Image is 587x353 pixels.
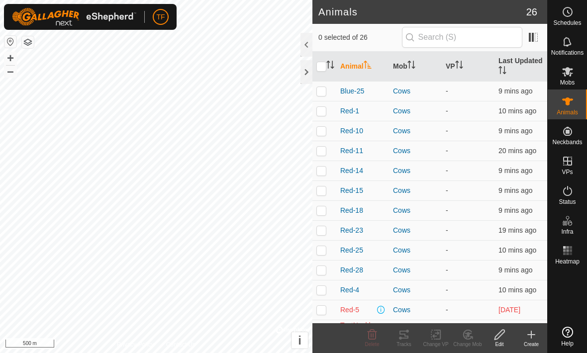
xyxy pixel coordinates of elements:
p-sorticon: Activate to sort [498,68,506,76]
span: VPs [562,169,573,175]
span: Red-18 [340,205,363,216]
span: Red-5 [340,305,359,315]
app-display-virtual-paddock-transition: - [446,306,448,314]
span: 18 Aug 2025 at 6:52 pm [498,246,536,254]
span: Status [559,199,576,205]
span: 18 Aug 2025 at 6:52 pm [498,167,532,175]
th: Mob [389,52,442,82]
span: 18 Aug 2025 at 6:52 pm [498,87,532,95]
span: Red-4 [340,285,359,295]
app-display-virtual-paddock-transition: - [446,206,448,214]
div: Cows [393,305,438,315]
span: Help [561,341,574,347]
app-display-virtual-paddock-transition: - [446,147,448,155]
span: Infra [561,229,573,235]
p-sorticon: Activate to sort [407,62,415,70]
span: Neckbands [552,139,582,145]
div: Cows [393,205,438,216]
th: Last Updated [494,52,547,82]
span: Animals [557,109,578,115]
input: Search (S) [402,27,522,48]
a: Help [548,323,587,351]
app-display-virtual-paddock-transition: - [446,127,448,135]
span: Red-1 [340,106,359,116]
span: 0 selected of 26 [318,32,402,43]
span: Mobs [560,80,575,86]
app-display-virtual-paddock-transition: - [446,107,448,115]
span: 18 Aug 2025 at 6:52 pm [498,266,532,274]
button: Map Layers [22,36,34,48]
button: + [4,52,16,64]
div: Change VP [420,341,452,348]
span: 18 Aug 2025 at 6:52 pm [498,127,532,135]
p-sorticon: Activate to sort [326,62,334,70]
a: Privacy Policy [117,340,154,349]
span: 18 Aug 2025 at 6:52 pm [498,206,532,214]
div: Edit [484,341,515,348]
span: Red-25 [340,245,363,256]
span: Red-10 [340,126,363,136]
th: Animal [336,52,389,82]
span: Schedules [553,20,581,26]
button: Reset Map [4,36,16,48]
span: TF [156,12,165,22]
div: Cows [393,225,438,236]
span: Heatmap [555,259,580,265]
p-sorticon: Activate to sort [364,62,372,70]
span: 18 Aug 2025 at 6:42 pm [498,147,536,155]
span: i [298,334,301,347]
div: Cows [393,166,438,176]
span: 15 Aug 2025 at 5:12 pm [498,306,520,314]
span: 18 Aug 2025 at 6:52 pm [498,286,536,294]
span: 26 [526,4,537,19]
span: 18 Aug 2025 at 6:42 pm [498,226,536,234]
app-display-virtual-paddock-transition: - [446,87,448,95]
app-display-virtual-paddock-transition: - [446,286,448,294]
span: Red-11 [340,146,363,156]
div: Cows [393,245,438,256]
div: Cows [393,285,438,295]
div: Tracks [388,341,420,348]
th: VP [442,52,494,82]
div: Cows [393,126,438,136]
span: TestNeckband [340,320,375,341]
span: Delete [365,342,380,347]
span: Blue-25 [340,86,364,96]
span: 18 Aug 2025 at 6:52 pm [498,107,536,115]
span: Red-15 [340,185,363,196]
h2: Animals [318,6,526,18]
div: Create [515,341,547,348]
app-display-virtual-paddock-transition: - [446,246,448,254]
span: Notifications [551,50,584,56]
div: Cows [393,146,438,156]
div: Cows [393,265,438,275]
div: Cows [393,86,438,96]
p-sorticon: Activate to sort [455,62,463,70]
div: Cows [393,185,438,196]
app-display-virtual-paddock-transition: - [446,226,448,234]
span: Red-28 [340,265,363,275]
div: Cows [393,106,438,116]
div: Change Mob [452,341,484,348]
a: Contact Us [166,340,196,349]
span: Red-14 [340,166,363,176]
button: i [292,332,308,349]
app-display-virtual-paddock-transition: - [446,167,448,175]
app-display-virtual-paddock-transition: - [446,186,448,194]
img: Gallagher Logo [12,8,136,26]
span: Red-23 [340,225,363,236]
span: 18 Aug 2025 at 6:52 pm [498,186,532,194]
button: – [4,65,16,77]
app-display-virtual-paddock-transition: - [446,266,448,274]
